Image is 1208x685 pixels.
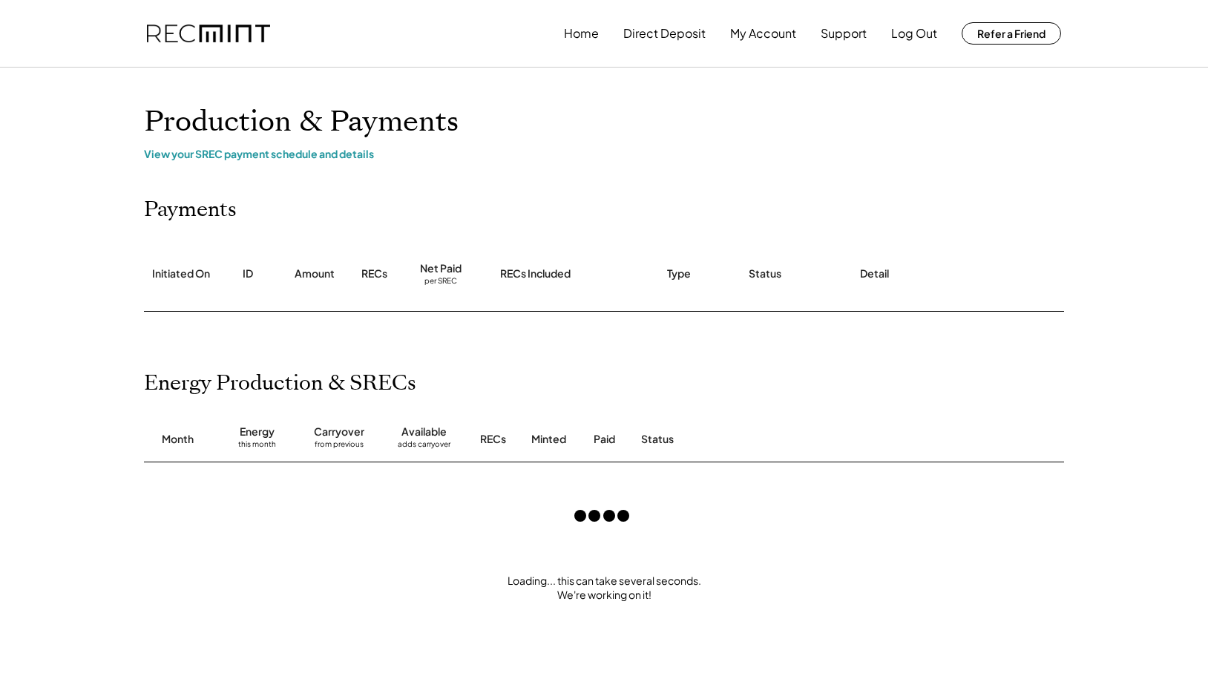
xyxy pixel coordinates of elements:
[144,147,1064,160] div: View your SREC payment schedule and details
[147,24,270,43] img: recmint-logotype%403x.png
[240,425,275,439] div: Energy
[594,432,615,447] div: Paid
[623,19,706,48] button: Direct Deposit
[564,19,599,48] button: Home
[152,266,210,281] div: Initiated On
[315,439,364,454] div: from previous
[144,197,237,223] h2: Payments
[238,439,276,454] div: this month
[860,266,889,281] div: Detail
[424,276,457,287] div: per SREC
[641,432,893,447] div: Status
[962,22,1061,45] button: Refer a Friend
[749,266,781,281] div: Status
[243,266,253,281] div: ID
[162,432,194,447] div: Month
[531,432,566,447] div: Minted
[480,432,506,447] div: RECs
[398,439,450,454] div: adds carryover
[667,266,691,281] div: Type
[361,266,387,281] div: RECs
[295,266,335,281] div: Amount
[314,425,364,439] div: Carryover
[891,19,937,48] button: Log Out
[500,266,571,281] div: RECs Included
[144,105,1064,140] h1: Production & Payments
[401,425,447,439] div: Available
[129,574,1079,603] div: Loading... this can take several seconds. We're working on it!
[144,371,416,396] h2: Energy Production & SRECs
[420,261,462,276] div: Net Paid
[730,19,796,48] button: My Account
[821,19,867,48] button: Support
